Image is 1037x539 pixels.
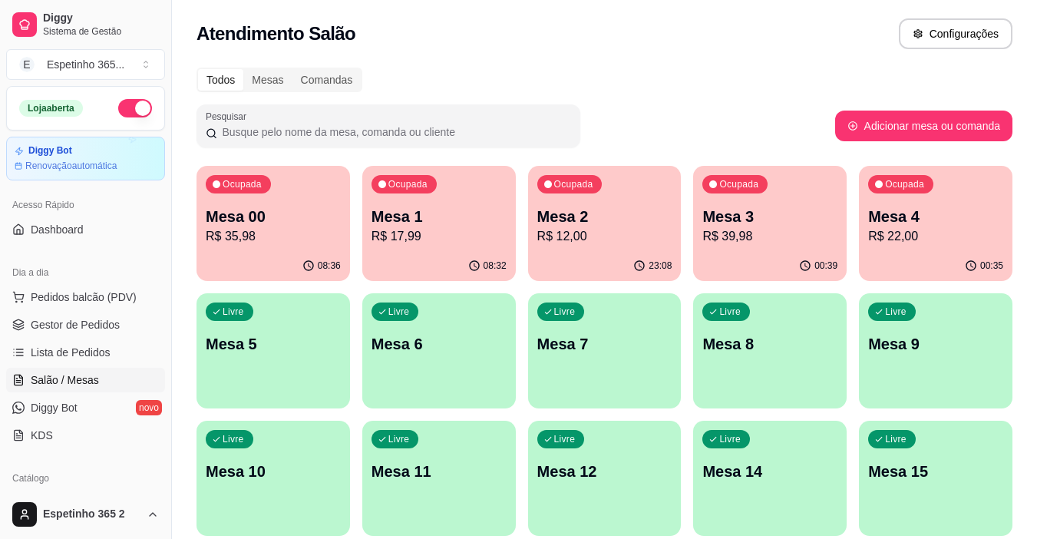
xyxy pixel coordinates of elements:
[6,395,165,420] a: Diggy Botnovo
[223,306,244,318] p: Livre
[899,18,1012,49] button: Configurações
[31,428,53,443] span: KDS
[25,160,117,172] article: Renovação automática
[719,306,741,318] p: Livre
[6,423,165,448] a: KDS
[318,260,341,272] p: 08:36
[43,12,159,25] span: Diggy
[693,166,847,281] button: OcupadaMesa 3R$ 39,9800:39
[702,333,837,355] p: Mesa 8
[702,206,837,227] p: Mesa 3
[6,466,165,491] div: Catálogo
[528,293,682,408] button: LivreMesa 7
[719,433,741,445] p: Livre
[206,461,341,482] p: Mesa 10
[868,333,1003,355] p: Mesa 9
[217,124,571,140] input: Pesquisar
[206,227,341,246] p: R$ 35,98
[206,110,252,123] label: Pesquisar
[6,49,165,80] button: Select a team
[859,293,1012,408] button: LivreMesa 9
[6,312,165,337] a: Gestor de Pedidos
[372,227,507,246] p: R$ 17,99
[885,306,907,318] p: Livre
[885,178,924,190] p: Ocupada
[6,285,165,309] button: Pedidos balcão (PDV)
[649,260,672,272] p: 23:08
[537,227,672,246] p: R$ 12,00
[43,508,140,521] span: Espetinho 365 2
[6,260,165,285] div: Dia a dia
[47,57,124,72] div: Espetinho 365 ...
[702,227,837,246] p: R$ 39,98
[6,193,165,217] div: Acesso Rápido
[388,178,428,190] p: Ocupada
[19,57,35,72] span: E
[554,306,576,318] p: Livre
[885,433,907,445] p: Livre
[243,69,292,91] div: Mesas
[372,206,507,227] p: Mesa 1
[197,166,350,281] button: OcupadaMesa 00R$ 35,9808:36
[537,206,672,227] p: Mesa 2
[702,461,837,482] p: Mesa 14
[362,421,516,536] button: LivreMesa 11
[31,400,78,415] span: Diggy Bot
[118,99,152,117] button: Alterar Status
[206,333,341,355] p: Mesa 5
[554,433,576,445] p: Livre
[388,433,410,445] p: Livre
[859,421,1012,536] button: LivreMesa 15
[693,421,847,536] button: LivreMesa 14
[197,293,350,408] button: LivreMesa 5
[528,166,682,281] button: OcupadaMesa 2R$ 12,0023:08
[372,333,507,355] p: Mesa 6
[197,421,350,536] button: LivreMesa 10
[980,260,1003,272] p: 00:35
[835,111,1012,141] button: Adicionar mesa ou comanda
[362,293,516,408] button: LivreMesa 6
[528,421,682,536] button: LivreMesa 12
[868,461,1003,482] p: Mesa 15
[6,6,165,43] a: DiggySistema de Gestão
[859,166,1012,281] button: OcupadaMesa 4R$ 22,0000:35
[31,289,137,305] span: Pedidos balcão (PDV)
[868,206,1003,227] p: Mesa 4
[388,306,410,318] p: Livre
[693,293,847,408] button: LivreMesa 8
[6,496,165,533] button: Espetinho 365 2
[554,178,593,190] p: Ocupada
[814,260,837,272] p: 00:39
[868,227,1003,246] p: R$ 22,00
[43,25,159,38] span: Sistema de Gestão
[362,166,516,281] button: OcupadaMesa 1R$ 17,9908:32
[19,100,83,117] div: Loja aberta
[719,178,758,190] p: Ocupada
[223,178,262,190] p: Ocupada
[537,461,672,482] p: Mesa 12
[223,433,244,445] p: Livre
[6,217,165,242] a: Dashboard
[31,317,120,332] span: Gestor de Pedidos
[197,21,355,46] h2: Atendimento Salão
[537,333,672,355] p: Mesa 7
[372,461,507,482] p: Mesa 11
[6,368,165,392] a: Salão / Mesas
[6,340,165,365] a: Lista de Pedidos
[206,206,341,227] p: Mesa 00
[198,69,243,91] div: Todos
[6,137,165,180] a: Diggy BotRenovaçãoautomática
[31,372,99,388] span: Salão / Mesas
[31,222,84,237] span: Dashboard
[31,345,111,360] span: Lista de Pedidos
[484,260,507,272] p: 08:32
[28,145,72,157] article: Diggy Bot
[292,69,362,91] div: Comandas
